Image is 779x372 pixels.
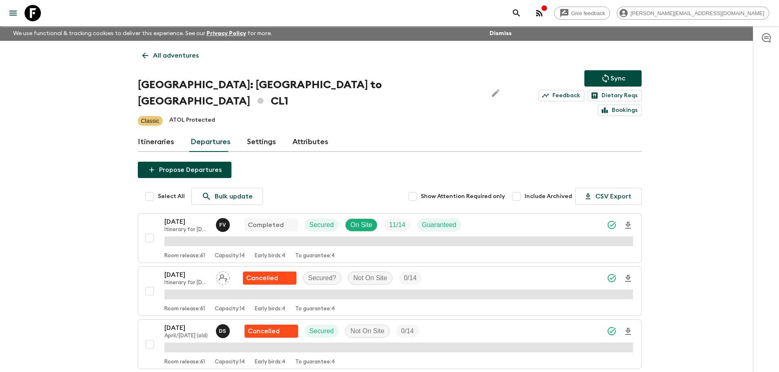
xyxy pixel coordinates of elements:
p: April/[DATE] (old) [164,333,209,339]
p: Not On Site [350,326,384,336]
p: Completed [248,220,284,230]
a: Settings [247,132,276,152]
a: All adventures [138,47,203,64]
p: Bulk update [215,192,253,201]
p: Cancelled [246,273,278,283]
svg: Download Onboarding [623,274,633,283]
button: [DATE]Itinerary for [DATE] & [DATE] (old)Assign pack leaderFlash Pack cancellationSecured?Not On ... [138,266,642,316]
span: Show Attention Required only [421,192,505,200]
svg: Synced Successfully [607,220,617,230]
p: Guaranteed [422,220,457,230]
p: [DATE] [164,323,209,333]
div: Secured [305,218,339,232]
button: Dismiss [487,28,514,39]
p: We use functional & tracking cookies to deliver this experience. See our for more. [10,26,275,41]
svg: Download Onboarding [623,221,633,230]
a: Departures [191,132,231,152]
button: [DATE]Itinerary for [DATE] & [DATE] (old)Francisco ValeroCompletedSecuredOn SiteTrip FillGuarante... [138,213,642,263]
span: Select All [158,192,185,200]
a: Dietary Reqs [588,90,642,101]
span: Dominique Saint Jean [216,327,231,333]
button: menu [5,5,21,21]
span: Give feedback [567,10,610,16]
p: Room release: 61 [164,359,205,365]
span: [PERSON_NAME][EMAIL_ADDRESS][DOMAIN_NAME] [626,10,769,16]
a: Attributes [292,132,328,152]
p: Secured? [308,273,337,283]
span: Francisco Valero [216,221,231,227]
p: Cancelled [248,326,280,336]
div: Secured [305,325,339,338]
p: Room release: 61 [164,253,205,259]
div: Flash Pack cancellation [243,272,296,285]
button: [DATE]April/[DATE] (old)Dominique Saint JeanFlash Pack cancellationSecuredNot On SiteTrip FillRoo... [138,319,642,369]
div: Trip Fill [396,325,419,338]
p: Itinerary for [DATE] & [DATE] (old) [164,227,209,233]
p: D S [219,328,227,334]
p: Capacity: 14 [215,253,245,259]
p: [DATE] [164,270,209,280]
p: Capacity: 14 [215,306,245,312]
p: [DATE] [164,217,209,227]
p: To guarantee: 4 [295,253,335,259]
p: 11 / 14 [389,220,405,230]
div: Trip Fill [399,272,422,285]
p: All adventures [153,51,199,60]
svg: Synced Successfully [607,326,617,336]
p: Capacity: 14 [215,359,245,365]
div: Not On Site [345,325,390,338]
p: ATOL Protected [169,116,215,126]
p: To guarantee: 4 [295,306,335,312]
div: Trip Fill [384,218,410,232]
a: Itineraries [138,132,174,152]
p: Not On Site [353,273,387,283]
svg: Download Onboarding [623,327,633,336]
h1: [GEOGRAPHIC_DATA]: [GEOGRAPHIC_DATA] to [GEOGRAPHIC_DATA] CL1 [138,77,481,109]
p: Classic [141,117,159,125]
a: Bulk update [191,188,263,205]
a: Privacy Policy [207,31,246,36]
p: Itinerary for [DATE] & [DATE] (old) [164,280,209,286]
a: Bookings [598,105,642,116]
p: Early birds: 4 [255,359,285,365]
button: CSV Export [575,188,642,205]
span: Include Archived [525,192,572,200]
div: Flash Pack cancellation [245,325,298,338]
p: Secured [310,326,334,336]
div: Secured? [303,272,342,285]
p: On Site [350,220,372,230]
p: 0 / 14 [404,273,417,283]
p: Early birds: 4 [255,306,285,312]
button: DS [216,324,231,338]
a: Give feedback [554,7,610,20]
button: Sync adventure departures to the booking engine [584,70,642,87]
p: To guarantee: 4 [295,359,335,365]
div: On Site [345,218,377,232]
svg: Synced Successfully [607,273,617,283]
p: Sync [611,74,625,83]
a: Feedback [539,90,584,101]
div: Not On Site [348,272,393,285]
div: [PERSON_NAME][EMAIL_ADDRESS][DOMAIN_NAME] [617,7,769,20]
button: Propose Departures [138,162,231,178]
p: 0 / 14 [401,326,414,336]
button: Edit Adventure Title [487,77,504,109]
button: search adventures [508,5,525,21]
p: Room release: 61 [164,306,205,312]
p: Secured [310,220,334,230]
span: Assign pack leader [216,274,230,280]
p: Early birds: 4 [255,253,285,259]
